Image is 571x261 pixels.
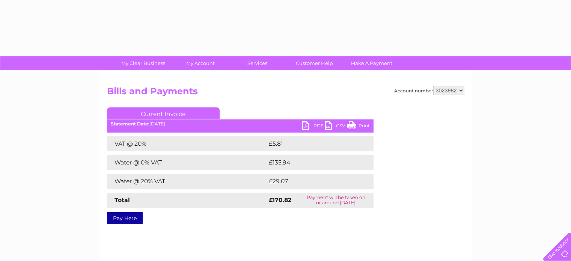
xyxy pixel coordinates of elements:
td: Payment will be taken on or around [DATE] [298,193,374,208]
a: My Clear Business [112,56,174,70]
strong: £170.82 [269,196,291,204]
div: [DATE] [107,121,374,127]
b: Statement Date: [111,121,149,127]
a: Customer Help [283,56,345,70]
td: £135.94 [267,155,360,170]
div: Account number [394,86,464,95]
a: My Account [169,56,231,70]
td: £5.81 [267,136,355,151]
td: Water @ 20% VAT [107,174,267,189]
td: VAT @ 20% [107,136,267,151]
a: Make A Payment [340,56,402,70]
strong: Total [115,196,130,204]
a: PDF [302,121,325,132]
a: CSV [325,121,347,132]
a: Print [347,121,370,132]
a: Services [226,56,288,70]
h2: Bills and Payments [107,86,464,100]
a: Pay Here [107,212,143,224]
td: £29.07 [267,174,359,189]
a: Current Invoice [107,107,220,119]
td: Water @ 0% VAT [107,155,267,170]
